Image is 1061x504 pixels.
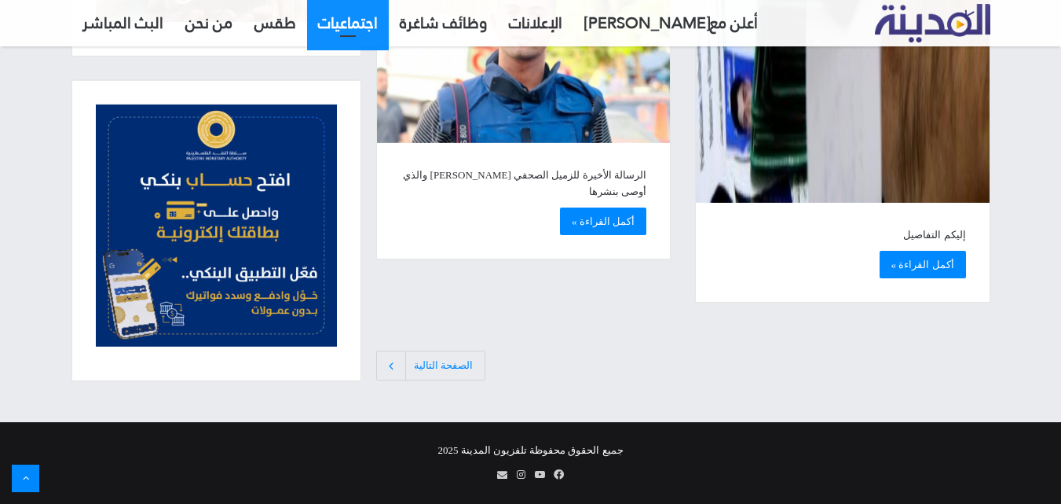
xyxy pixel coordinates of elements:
img: تلفزيون المدينة [875,4,990,42]
p: الرسالة الأخيرة للزميل ‎الصحفي [PERSON_NAME] والذي أوصى بنشرها [401,167,646,200]
a: أكمل القراءة » [880,251,966,278]
p: إليكم التفاصيل [719,226,965,243]
div: جميع الحقوق محفوظة تلفزيون المدينة 2025 [71,438,990,463]
a: تلفزيون المدينة [875,5,990,43]
a: أكمل القراءة » [560,208,646,235]
a: الصفحة التالية [376,351,485,381]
